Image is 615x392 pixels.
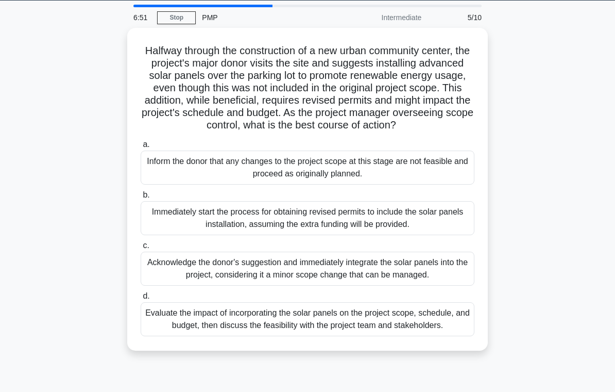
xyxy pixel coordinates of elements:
div: Inform the donor that any changes to the project scope at this stage are not feasible and proceed... [141,151,474,185]
div: Intermediate [337,7,428,28]
span: c. [143,241,149,250]
div: Evaluate the impact of incorporating the solar panels on the project scope, schedule, and budget,... [141,302,474,336]
div: Immediately start the process for obtaining revised permits to include the solar panels installat... [141,201,474,235]
div: Acknowledge the donor's suggestion and immediately integrate the solar panels into the project, c... [141,252,474,286]
div: 6:51 [127,7,157,28]
span: a. [143,140,149,149]
div: PMP [196,7,337,28]
h5: Halfway through the construction of a new urban community center, the project's major donor visit... [140,44,475,132]
a: Stop [157,11,196,24]
div: 5/10 [428,7,488,28]
span: b. [143,190,149,199]
span: d. [143,291,149,300]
